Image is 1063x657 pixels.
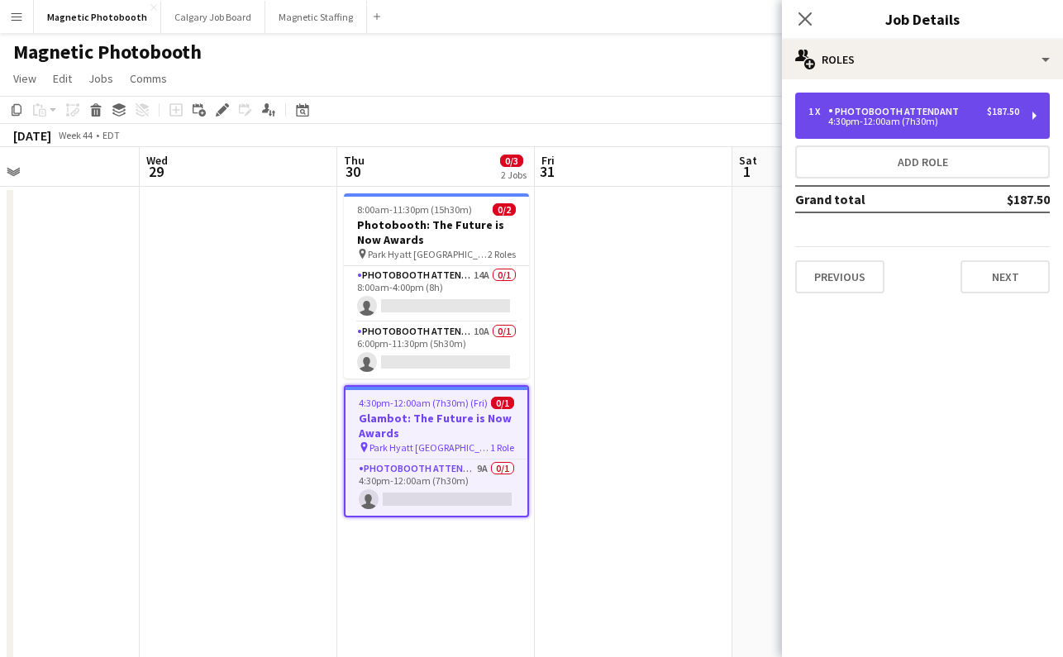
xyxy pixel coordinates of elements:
[346,459,527,516] app-card-role: Photobooth Attendant9A0/14:30pm-12:00am (7h30m)
[341,162,365,181] span: 30
[368,248,488,260] span: Park Hyatt [GEOGRAPHIC_DATA]
[146,153,168,168] span: Wed
[795,186,952,212] td: Grand total
[344,385,529,517] app-job-card: 4:30pm-12:00am (7h30m) (Fri)0/1Glambot: The Future is Now Awards Park Hyatt [GEOGRAPHIC_DATA]1 Ro...
[34,1,161,33] button: Magnetic Photobooth
[488,248,516,260] span: 2 Roles
[13,127,51,144] div: [DATE]
[782,8,1063,30] h3: Job Details
[102,129,120,141] div: EDT
[88,71,113,86] span: Jobs
[808,117,1019,126] div: 4:30pm-12:00am (7h30m)
[144,162,168,181] span: 29
[952,186,1050,212] td: $187.50
[828,106,965,117] div: Photobooth Attendant
[369,441,490,454] span: Park Hyatt [GEOGRAPHIC_DATA]
[493,203,516,216] span: 0/2
[736,162,757,181] span: 1
[55,129,96,141] span: Week 44
[357,203,472,216] span: 8:00am-11:30pm (15h30m)
[795,145,1050,179] button: Add role
[344,217,529,247] h3: Photobooth: The Future is Now Awards
[346,411,527,440] h3: Glambot: The Future is Now Awards
[344,322,529,378] app-card-role: Photobooth Attendant10A0/16:00pm-11:30pm (5h30m)
[782,40,1063,79] div: Roles
[46,68,79,89] a: Edit
[359,397,488,409] span: 4:30pm-12:00am (7h30m) (Fri)
[13,40,202,64] h1: Magnetic Photobooth
[123,68,174,89] a: Comms
[987,106,1019,117] div: $187.50
[539,162,555,181] span: 31
[500,155,523,167] span: 0/3
[961,260,1050,293] button: Next
[490,441,514,454] span: 1 Role
[501,169,527,181] div: 2 Jobs
[161,1,265,33] button: Calgary Job Board
[344,193,529,378] app-job-card: 8:00am-11:30pm (15h30m)0/2Photobooth: The Future is Now Awards Park Hyatt [GEOGRAPHIC_DATA]2 Role...
[344,153,365,168] span: Thu
[13,71,36,86] span: View
[53,71,72,86] span: Edit
[491,397,514,409] span: 0/1
[739,153,757,168] span: Sat
[130,71,167,86] span: Comms
[82,68,120,89] a: Jobs
[7,68,43,89] a: View
[808,106,828,117] div: 1 x
[265,1,367,33] button: Magnetic Staffing
[541,153,555,168] span: Fri
[344,266,529,322] app-card-role: Photobooth Attendant14A0/18:00am-4:00pm (8h)
[795,260,884,293] button: Previous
